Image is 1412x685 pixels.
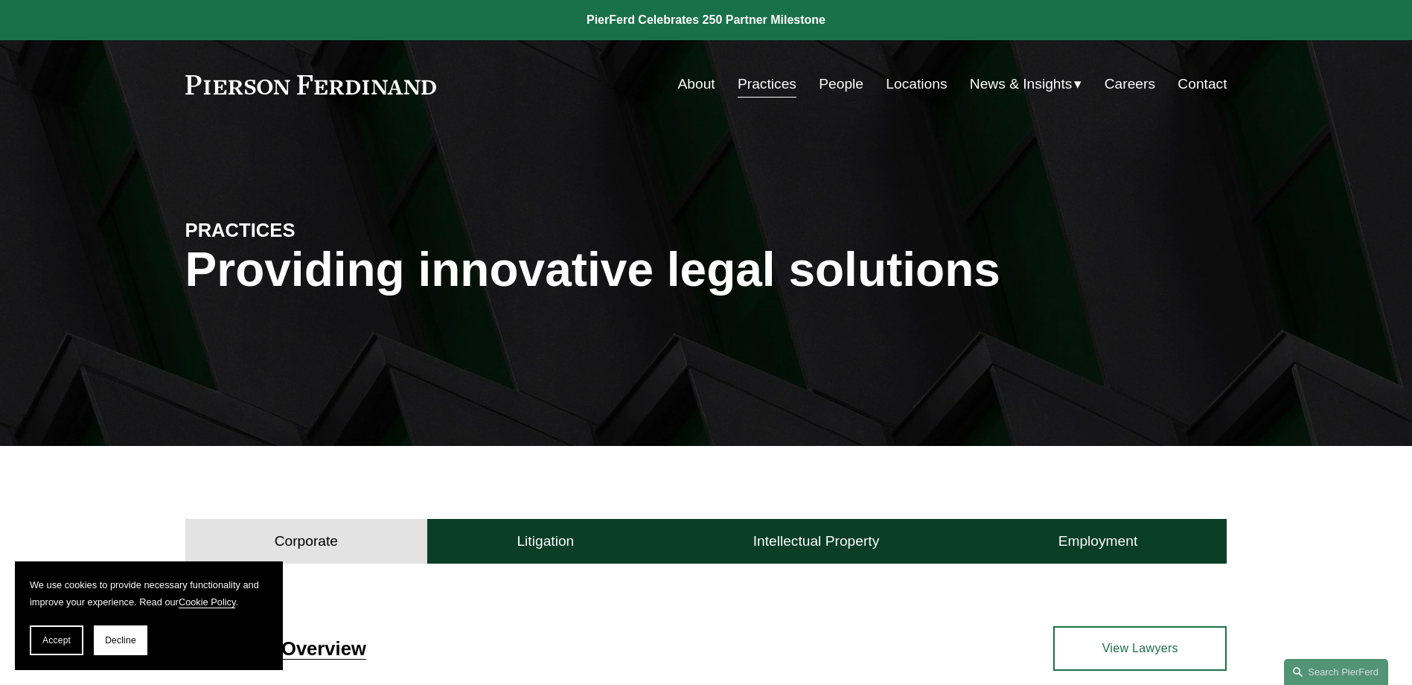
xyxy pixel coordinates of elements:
[1105,70,1155,98] a: Careers
[185,218,446,242] h4: PRACTICES
[970,71,1073,98] span: News & Insights
[179,596,236,608] a: Cookie Policy
[970,70,1082,98] a: folder dropdown
[185,638,366,659] a: Corporate Overview
[819,70,863,98] a: People
[1058,532,1138,550] h4: Employment
[753,532,880,550] h4: Intellectual Property
[30,625,83,655] button: Accept
[185,243,1227,297] h1: Providing innovative legal solutions
[517,532,574,550] h4: Litigation
[94,625,147,655] button: Decline
[105,635,136,646] span: Decline
[738,70,796,98] a: Practices
[30,576,268,611] p: We use cookies to provide necessary functionality and improve your experience. Read our .
[1284,659,1388,685] a: Search this site
[678,70,715,98] a: About
[42,635,71,646] span: Accept
[15,561,283,670] section: Cookie banner
[1053,626,1227,671] a: View Lawyers
[886,70,947,98] a: Locations
[275,532,338,550] h4: Corporate
[1178,70,1227,98] a: Contact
